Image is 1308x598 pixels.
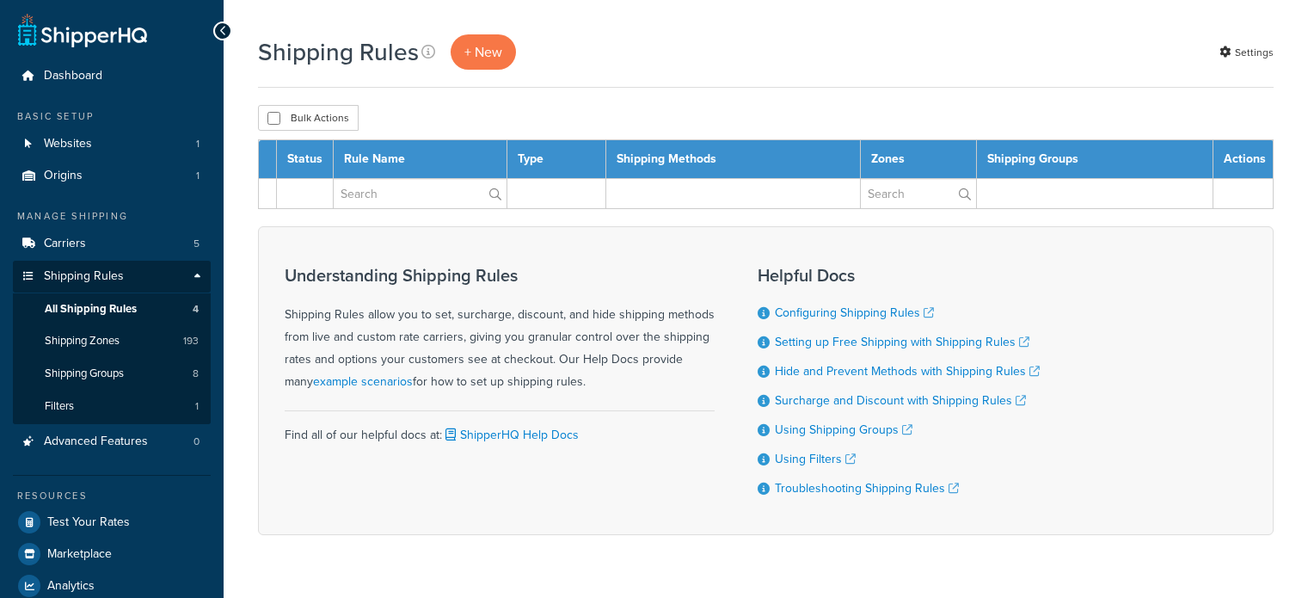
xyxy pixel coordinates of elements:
li: All Shipping Rules [13,293,211,325]
h1: Shipping Rules [258,35,419,69]
li: Carriers [13,228,211,260]
span: 4 [193,302,199,317]
li: Shipping Zones [13,325,211,357]
span: Advanced Features [44,435,148,449]
th: Zones [861,140,976,179]
button: Bulk Actions [258,105,359,131]
span: 1 [196,137,200,151]
th: Shipping Methods [606,140,861,179]
a: Surcharge and Discount with Shipping Rules [775,391,1026,410]
li: Advanced Features [13,426,211,458]
span: All Shipping Rules [45,302,137,317]
div: Basic Setup [13,109,211,124]
span: 193 [183,334,199,348]
a: Troubleshooting Shipping Rules [775,479,959,497]
a: ShipperHQ Help Docs [442,426,579,444]
a: Shipping Groups 8 [13,358,211,390]
a: Shipping Zones 193 [13,325,211,357]
a: Setting up Free Shipping with Shipping Rules [775,333,1029,351]
th: Type [507,140,606,179]
li: Filters [13,391,211,422]
input: Search [334,179,507,208]
a: Test Your Rates [13,507,211,538]
span: Filters [45,399,74,414]
a: + New [451,34,516,70]
li: Origins [13,160,211,192]
span: Analytics [47,579,95,594]
span: Dashboard [44,69,102,83]
li: Shipping Rules [13,261,211,424]
a: Carriers 5 [13,228,211,260]
a: Shipping Rules [13,261,211,293]
div: Shipping Rules allow you to set, surcharge, discount, and hide shipping methods from live and cus... [285,266,715,393]
div: Resources [13,489,211,503]
a: All Shipping Rules 4 [13,293,211,325]
span: 0 [193,435,200,449]
span: 5 [193,237,200,251]
a: Marketplace [13,539,211,570]
li: Shipping Groups [13,358,211,390]
span: Test Your Rates [47,515,130,530]
a: Using Filters [775,450,856,468]
span: Origins [44,169,83,183]
a: Settings [1219,40,1274,65]
a: Dashboard [13,60,211,92]
a: Configuring Shipping Rules [775,304,934,322]
a: Origins 1 [13,160,211,192]
a: Advanced Features 0 [13,426,211,458]
span: Carriers [44,237,86,251]
span: 1 [196,169,200,183]
input: Search [861,179,975,208]
a: Hide and Prevent Methods with Shipping Rules [775,362,1040,380]
h3: Helpful Docs [758,266,1040,285]
span: Marketplace [47,547,112,562]
span: Shipping Groups [45,367,124,381]
div: Manage Shipping [13,209,211,224]
a: ShipperHQ Home [18,13,147,47]
a: example scenarios [313,373,413,391]
span: Websites [44,137,92,151]
th: Actions [1213,140,1274,179]
a: Using Shipping Groups [775,421,912,439]
span: + New [464,42,502,62]
span: Shipping Zones [45,334,120,348]
li: Websites [13,128,211,160]
th: Status [277,140,334,179]
span: Shipping Rules [44,269,124,284]
a: Websites 1 [13,128,211,160]
th: Rule Name [334,140,507,179]
span: 8 [193,367,199,381]
div: Find all of our helpful docs at: [285,410,715,447]
th: Shipping Groups [976,140,1213,179]
span: 1 [195,399,199,414]
h3: Understanding Shipping Rules [285,266,715,285]
a: Filters 1 [13,391,211,422]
